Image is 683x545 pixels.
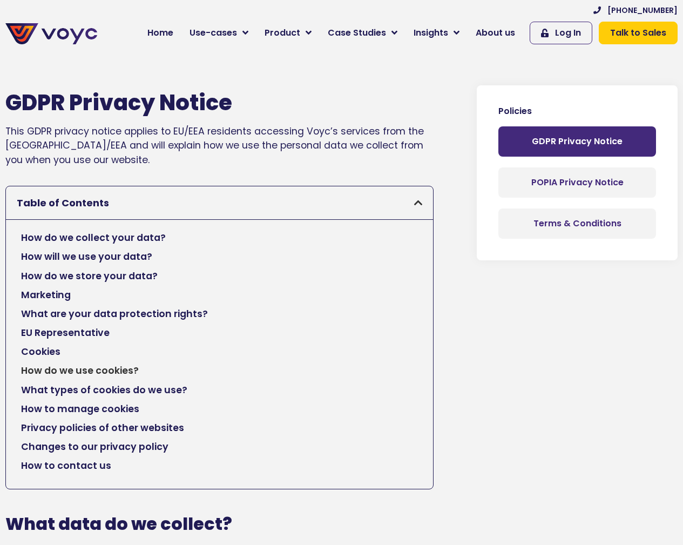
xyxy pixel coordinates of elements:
[190,26,237,39] span: Use-cases
[555,26,581,39] span: Log In
[5,23,97,44] img: voyc-full-logo
[498,167,656,198] a: POPIA Privacy Notice
[533,219,621,228] span: Terms & Conditions
[21,269,158,283] a: How do we store your data?
[21,383,187,397] a: What types of cookies do we use?
[21,288,71,302] a: Marketing
[498,107,656,116] p: Policies
[5,124,434,167] p: This GDPR privacy notice applies to EU/EEA residents accessing Voyc’s services from the [GEOGRAPH...
[21,402,139,416] a: How to manage cookies
[610,26,666,39] span: Talk to Sales
[256,22,320,44] a: Product
[405,22,468,44] a: Insights
[139,22,181,44] a: Home
[147,26,173,39] span: Home
[599,22,678,44] a: Talk to Sales
[509,137,645,146] p: GDPR Privacy Notice
[320,22,405,44] a: Case Studies
[414,198,422,208] div: Close table of contents
[530,22,592,44] a: Log In
[498,208,656,239] a: Terms & Conditions
[21,231,166,245] a: How do we collect your data?
[265,26,300,39] span: Product
[476,26,515,39] span: About us
[181,22,256,44] a: Use-cases
[414,26,448,39] span: Insights
[5,90,434,116] h1: GDPR Privacy Notice
[21,421,184,435] a: Privacy policies of other websites
[21,459,111,473] a: How to contact us
[5,512,232,536] span: What data do we collect?
[607,5,678,16] span: [PHONE_NUMBER]
[17,197,414,209] h2: Table of Contents
[21,440,168,454] a: Changes to our privacy policy
[21,326,110,340] a: EU Representative
[593,5,678,16] a: [PHONE_NUMBER]
[328,26,386,39] span: Case Studies
[21,307,208,321] a: What are your data protection rights?
[21,250,152,264] a: How will we use your data?
[531,178,624,187] span: POPIA Privacy Notice
[21,364,139,378] a: How do we use cookies?
[21,345,60,359] a: Cookies
[468,22,523,44] a: About us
